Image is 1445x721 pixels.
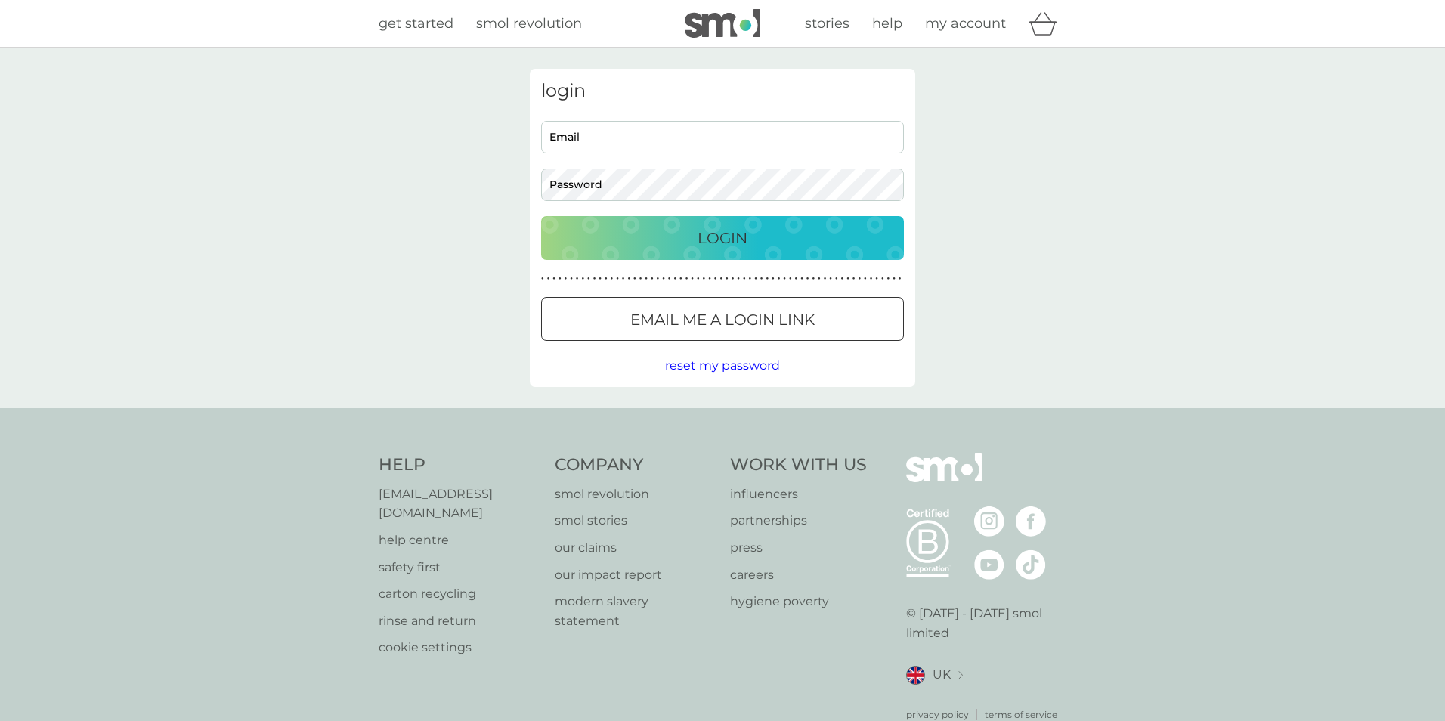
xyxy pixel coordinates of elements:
p: ● [806,275,809,283]
h4: Help [379,453,540,477]
span: help [872,15,902,32]
a: smol stories [555,511,716,531]
p: ● [749,275,752,283]
button: Login [541,216,904,260]
p: ● [599,275,602,283]
div: basket [1029,8,1066,39]
span: reset my password [665,358,780,373]
a: modern slavery statement [555,592,716,630]
p: ● [719,275,722,283]
p: ● [565,275,568,283]
p: ● [875,275,878,283]
p: ● [754,275,757,283]
p: ● [593,275,596,283]
img: select a new location [958,671,963,679]
a: cookie settings [379,638,540,658]
p: ● [662,275,665,283]
p: ● [772,275,775,283]
a: partnerships [730,511,867,531]
a: press [730,538,867,558]
img: smol [685,9,760,38]
p: ● [541,275,544,283]
p: ● [714,275,717,283]
p: ● [685,275,688,283]
a: stories [805,13,849,35]
h4: Work With Us [730,453,867,477]
button: Email me a login link [541,297,904,341]
p: ● [570,275,573,283]
a: influencers [730,484,867,504]
p: ● [766,275,769,283]
p: ● [587,275,590,283]
p: ● [559,275,562,283]
p: ● [818,275,821,283]
a: our claims [555,538,716,558]
p: ● [651,275,654,283]
p: ● [743,275,746,283]
h3: login [541,80,904,102]
img: visit the smol Youtube page [974,549,1004,580]
p: ● [547,275,550,283]
p: ● [668,275,671,283]
a: hygiene poverty [730,592,867,611]
p: Email me a login link [630,308,815,332]
p: ● [824,275,827,283]
img: smol [906,453,982,505]
p: ● [881,275,884,283]
p: ● [633,275,636,283]
p: ● [841,275,844,283]
a: carton recycling [379,584,540,604]
p: ● [611,275,614,283]
p: Login [698,226,747,250]
p: ● [622,275,625,283]
span: stories [805,15,849,32]
a: our impact report [555,565,716,585]
p: ● [657,275,660,283]
span: UK [933,665,951,685]
p: ● [552,275,555,283]
p: careers [730,565,867,585]
a: rinse and return [379,611,540,631]
p: ● [581,275,584,283]
a: [EMAIL_ADDRESS][DOMAIN_NAME] [379,484,540,523]
img: visit the smol Tiktok page [1016,549,1046,580]
p: ● [760,275,763,283]
a: help centre [379,531,540,550]
span: my account [925,15,1006,32]
p: ● [576,275,579,283]
a: safety first [379,558,540,577]
p: ● [887,275,890,283]
p: ● [899,275,902,283]
p: ● [616,275,619,283]
p: © [DATE] - [DATE] smol limited [906,604,1067,642]
p: ● [835,275,838,283]
a: smol revolution [555,484,716,504]
p: ● [732,275,735,283]
p: ● [800,275,803,283]
p: ● [829,275,832,283]
p: ● [846,275,849,283]
a: get started [379,13,453,35]
p: ● [783,275,786,283]
span: smol revolution [476,15,582,32]
h4: Company [555,453,716,477]
p: ● [645,275,648,283]
img: UK flag [906,666,925,685]
p: ● [726,275,729,283]
p: ● [708,275,711,283]
p: ● [679,275,682,283]
p: ● [795,275,798,283]
p: ● [737,275,740,283]
p: ● [789,275,792,283]
p: ● [864,275,867,283]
